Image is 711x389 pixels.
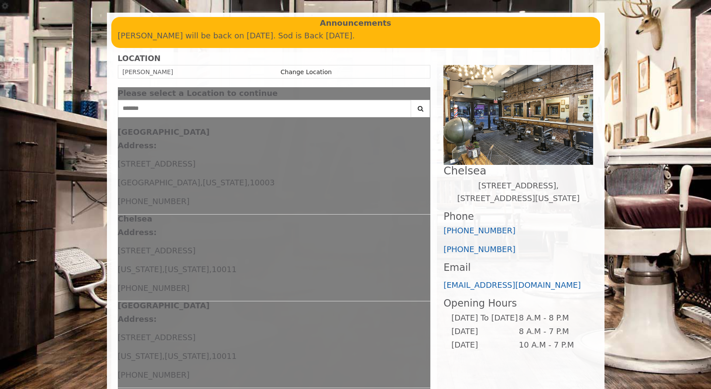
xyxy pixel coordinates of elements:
b: Address: [118,141,157,150]
span: , [162,351,165,361]
i: Search button [416,106,426,112]
b: [GEOGRAPHIC_DATA] [118,127,210,136]
span: [STREET_ADDRESS] [118,333,196,342]
span: , [200,178,203,187]
h2: Chelsea [443,165,593,177]
span: Please select a Location to continue [118,89,278,98]
h3: Opening Hours [443,298,593,309]
span: , [209,265,212,274]
span: [PHONE_NUMBER] [118,283,190,293]
span: 10011 [212,265,237,274]
span: [US_STATE] [165,265,209,274]
span: [PERSON_NAME] [123,68,173,75]
p: [PERSON_NAME] will be back on [DATE]. Sod is Back [DATE]. [118,30,594,42]
p: [STREET_ADDRESS],[STREET_ADDRESS][US_STATE] [443,180,593,205]
div: Center Select [118,100,431,122]
span: [GEOGRAPHIC_DATA] [118,178,200,187]
b: [GEOGRAPHIC_DATA] [118,301,210,310]
td: 8 A.M - 8 P.M [519,311,586,325]
span: [US_STATE] [203,178,247,187]
span: , [209,351,212,361]
td: 10 A.M - 7 P.M [519,338,586,352]
td: [DATE] [451,325,518,338]
span: [PHONE_NUMBER] [118,370,190,379]
span: [US_STATE] [118,265,162,274]
span: , [247,178,250,187]
span: , [162,265,165,274]
b: LOCATION [118,54,161,63]
span: 10011 [212,351,237,361]
td: [DATE] [451,338,518,352]
span: [US_STATE] [118,351,162,361]
h3: Email [443,262,593,273]
td: 8 A.M - 7 P.M [519,325,586,338]
a: Change Location [281,68,332,75]
span: 10003 [250,178,275,187]
button: close dialog [417,91,430,96]
td: [DATE] To [DATE] [451,311,518,325]
h3: Phone [443,211,593,222]
b: Address: [118,314,157,324]
a: [PHONE_NUMBER] [443,245,515,254]
span: [US_STATE] [165,351,209,361]
input: Search Center [118,100,412,117]
span: [STREET_ADDRESS] [118,246,196,255]
a: [PHONE_NUMBER] [443,226,515,235]
b: Chelsea [118,214,152,223]
b: Address: [118,228,157,237]
a: [EMAIL_ADDRESS][DOMAIN_NAME] [443,280,581,290]
b: Announcements [320,17,392,30]
span: [STREET_ADDRESS] [118,159,196,168]
span: [PHONE_NUMBER] [118,197,190,206]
